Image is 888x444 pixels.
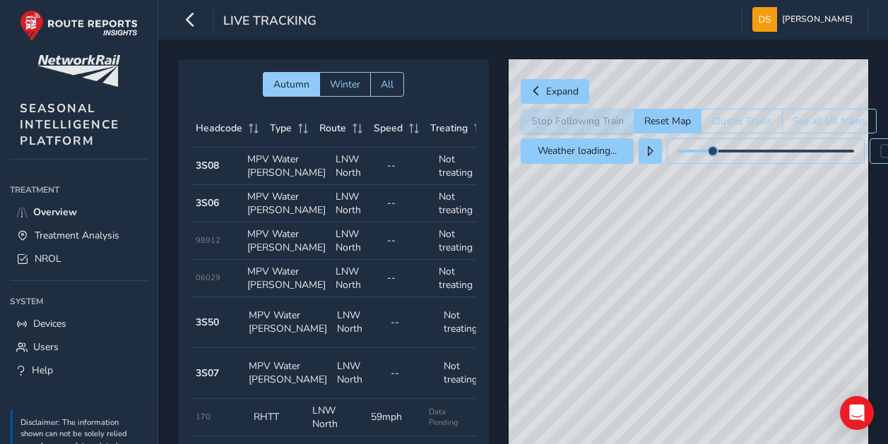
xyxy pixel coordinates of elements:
[10,247,148,270] a: NROL
[10,200,148,224] a: Overview
[20,10,138,42] img: rr logo
[10,312,148,335] a: Devices
[434,222,485,260] td: Not treating
[10,179,148,200] div: Treatment
[782,7,853,32] span: [PERSON_NAME]
[244,348,332,399] td: MPV Water [PERSON_NAME]
[330,78,360,91] span: Winter
[331,222,382,260] td: LNW North
[249,399,307,436] td: RHTT
[196,159,219,172] strong: 3S08
[196,196,219,210] strong: 3S06
[331,260,382,297] td: LNW North
[196,121,242,135] span: Headcode
[32,364,53,377] span: Help
[374,121,403,135] span: Speed
[546,85,579,98] span: Expand
[242,260,331,297] td: MPV Water [PERSON_NAME]
[223,12,316,32] span: Live Tracking
[429,407,478,428] span: Data Pending
[244,297,332,348] td: MPV Water [PERSON_NAME]
[434,148,485,185] td: Not treating
[33,205,77,219] span: Overview
[430,121,468,135] span: Treating
[382,260,434,297] td: --
[386,297,439,348] td: --
[439,297,492,348] td: Not treating
[196,272,220,283] span: 06029
[196,316,219,329] strong: 3S50
[381,78,393,91] span: All
[273,78,309,91] span: Autumn
[382,222,434,260] td: --
[439,348,492,399] td: Not treating
[196,366,219,380] strong: 3S07
[10,335,148,359] a: Users
[782,109,877,133] button: See all UK trains
[307,399,366,436] td: LNW North
[33,317,66,330] span: Devices
[752,7,858,32] button: [PERSON_NAME]
[382,148,434,185] td: --
[270,121,292,135] span: Type
[10,291,148,312] div: System
[332,348,386,399] td: LNW North
[332,297,386,348] td: LNW North
[242,185,331,222] td: MPV Water [PERSON_NAME]
[701,109,782,133] button: Cluster Trains
[370,72,404,97] button: All
[840,396,874,430] div: Open Intercom Messenger
[382,185,434,222] td: --
[33,340,59,354] span: Users
[10,359,148,382] a: Help
[37,55,120,87] img: customer logo
[196,235,220,246] span: 98912
[242,222,331,260] td: MPV Water [PERSON_NAME]
[521,138,634,164] button: Weather loading...
[434,260,485,297] td: Not treating
[35,229,119,242] span: Treatment Analysis
[35,252,61,265] span: NROL
[752,7,777,32] img: diamond-layout
[319,72,370,97] button: Winter
[242,148,331,185] td: MPV Water [PERSON_NAME]
[319,121,346,135] span: Route
[196,412,211,422] span: 170
[386,348,439,399] td: --
[263,72,319,97] button: Autumn
[20,100,119,149] span: SEASONAL INTELLIGENCE PLATFORM
[10,224,148,247] a: Treatment Analysis
[331,148,382,185] td: LNW North
[366,399,425,436] td: 59mph
[634,109,701,133] button: Reset Map
[521,79,589,104] button: Expand
[331,185,382,222] td: LNW North
[434,185,485,222] td: Not treating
